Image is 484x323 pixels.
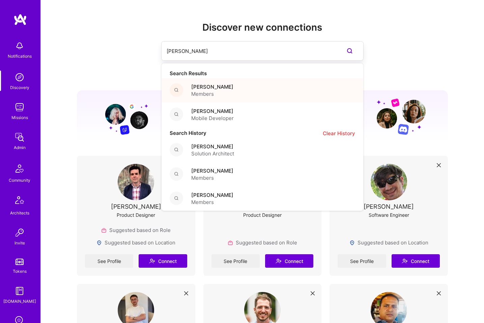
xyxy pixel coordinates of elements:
button: Connect [139,254,187,268]
i: icon Close [437,163,441,167]
img: Architects [11,193,28,209]
span: [PERSON_NAME] [191,167,233,174]
div: [PERSON_NAME] [111,203,161,210]
img: tokens [16,259,24,265]
span: Solution Architect [191,150,234,157]
i: icon Search [174,148,178,152]
h4: Search Results [162,70,363,77]
div: Architects [10,209,29,216]
div: [DOMAIN_NAME] [3,298,36,305]
span: Members [191,90,233,97]
img: Community [11,160,28,177]
img: Invite [13,226,26,239]
i: icon Search [174,196,178,200]
img: Grow your network [99,98,148,135]
i: icon Close [184,291,188,295]
div: Community [9,177,30,184]
img: teamwork [13,100,26,114]
span: Mobile Developer [191,115,234,122]
img: logo [13,13,27,26]
img: bell [13,39,26,53]
div: Product Designer [243,211,282,218]
img: Locations icon [96,240,102,245]
div: Tokens [13,268,27,275]
h4: Search History [162,130,215,136]
span: Members [191,174,233,181]
div: Software Engineer [369,211,409,218]
div: Product Designer [117,211,155,218]
img: Grow your network [377,98,426,135]
span: [PERSON_NAME] [191,83,233,90]
button: Connect [265,254,313,268]
div: Suggested based on Location [349,239,428,246]
div: Admin [14,144,26,151]
a: See Profile [85,254,133,268]
div: Discovery [10,84,29,91]
span: [PERSON_NAME] [191,108,234,115]
div: Suggested based on Role [101,227,171,234]
span: [PERSON_NAME] [191,143,234,150]
img: User Avatar [371,164,407,200]
button: Connect [392,254,440,268]
img: guide book [13,284,26,298]
span: Clear History [323,130,355,137]
div: [PERSON_NAME] [364,203,414,210]
div: Notifications [8,53,32,60]
span: Members [191,199,233,206]
div: Suggested based on Role [228,239,297,246]
i: icon Connect [149,258,155,264]
i: icon Connect [402,258,408,264]
div: Invite [15,239,25,246]
img: Locations icon [349,240,355,245]
i: icon Close [311,291,315,295]
i: icon Search [174,172,178,176]
span: [PERSON_NAME] [191,192,233,199]
img: Role icon [228,240,233,245]
img: discovery [13,70,26,84]
i: icon Search [174,112,178,116]
img: Role icon [101,228,107,233]
h2: Discover new connections [77,22,448,33]
a: See Profile [211,254,260,268]
div: Suggested based on Location [96,239,175,246]
div: Missions [11,114,28,121]
img: admin teamwork [13,130,26,144]
input: Search builders by name [167,42,331,60]
a: See Profile [338,254,386,268]
i: icon Close [437,291,441,295]
i: icon Connect [276,258,282,264]
img: User Avatar [118,164,154,200]
i: icon Search [174,88,178,92]
i: icon SearchPurple [346,47,354,55]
